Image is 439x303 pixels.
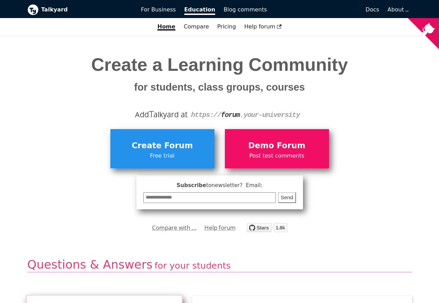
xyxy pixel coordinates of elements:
span: Demo Forum [228,139,326,152]
code: https:// .your-university [191,111,299,119]
a: Blog comments [219,4,271,16]
a: Demo ForumPost test comments [225,129,329,168]
span: Free trial [114,151,211,160]
a: Help forum [204,222,236,233]
a: Compare with ... [152,222,197,233]
img: Talkyard logo [27,4,39,15]
b: Talkyard [41,5,132,14]
a: Star debiki/talkyard on GitHub [247,224,287,234]
span: Subscribe [143,181,296,190]
small: for students, class groups, courses [134,82,305,93]
span: to newsletter ? Email: [206,182,262,188]
a: Pricing [213,21,240,33]
span: Create Forum [114,139,211,152]
span: Create a Learning Community [91,54,348,94]
span: for your students [154,260,230,271]
span: Education [184,6,216,15]
a: About [388,6,408,13]
a: Help forum [240,21,286,33]
button: Send [278,192,296,203]
a: Docs [271,4,383,16]
div: Add alkyard at [33,109,407,120]
h2: Questions & Answers [27,257,412,273]
img: talkyard.svg [247,223,287,232]
a: For Business [137,4,180,16]
span: Post test comments [228,151,326,160]
span: Docs [365,6,379,13]
a: Create ForumFree trial [110,129,214,168]
span: For Business [141,6,176,13]
span: T [149,108,154,120]
a: Compare [184,23,209,30]
strong: forum [221,111,240,119]
span: Help forum [244,23,282,30]
a: Education [180,4,220,16]
a: Talkyard logoTalkyard [27,4,132,15]
a: Home [153,21,179,33]
span: Blog comments [223,6,267,13]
